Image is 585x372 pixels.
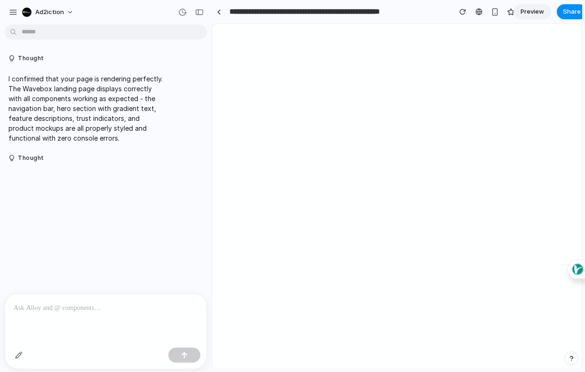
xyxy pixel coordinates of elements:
a: Preview [514,4,551,19]
span: Preview [521,7,544,16]
p: I confirmed that your page is rendering perfectly. The Wavebox landing page displays correctly wi... [8,74,166,143]
span: ad2iction [35,8,64,17]
span: Share [563,7,581,16]
button: ad2iction [18,5,79,20]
